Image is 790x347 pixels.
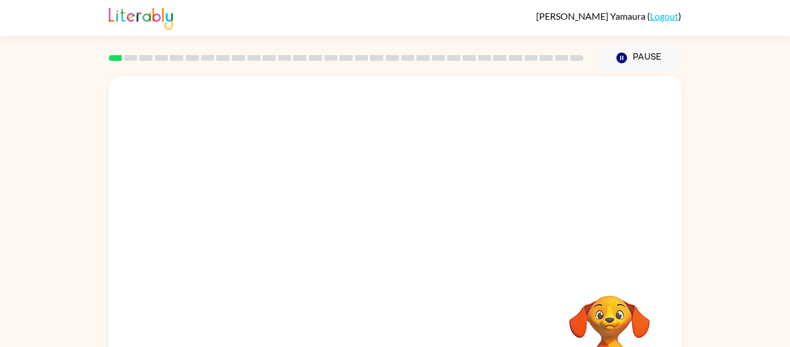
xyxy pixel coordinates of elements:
a: Logout [650,10,678,21]
img: Literably [109,5,173,30]
span: [PERSON_NAME] Yamaura [536,10,647,21]
div: ( ) [536,10,681,21]
button: Pause [597,45,681,71]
